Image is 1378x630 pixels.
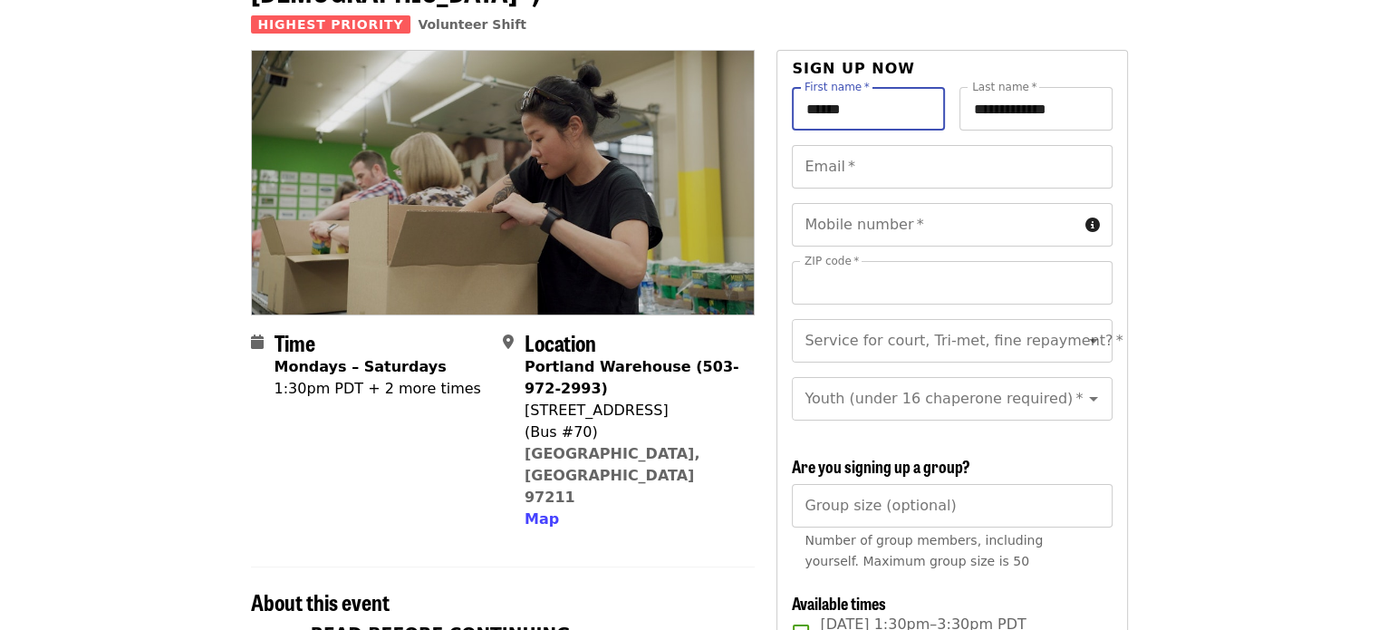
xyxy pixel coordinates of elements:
div: 1:30pm PDT + 2 more times [275,378,481,400]
label: ZIP code [805,256,859,267]
span: Available times [792,591,886,615]
div: [STREET_ADDRESS] [525,400,740,422]
i: circle-info icon [1085,217,1100,234]
a: Volunteer Shift [418,17,526,32]
span: Number of group members, including yourself. Maximum group size is 50 [805,533,1043,568]
span: Time [275,326,315,358]
input: Email [792,145,1112,189]
span: Are you signing up a group? [792,454,970,478]
span: Highest Priority [251,15,411,34]
input: [object Object] [792,484,1112,528]
span: Map [525,510,559,528]
button: Open [1081,386,1106,412]
span: Location [525,326,596,358]
img: July/Aug/Sept - Portland: Repack/Sort (age 8+) organized by Oregon Food Bank [252,51,755,314]
label: First name [805,82,870,92]
i: calendar icon [251,334,264,351]
input: Mobile number [792,203,1077,247]
input: First name [792,87,945,131]
input: Last name [959,87,1113,131]
a: [GEOGRAPHIC_DATA], [GEOGRAPHIC_DATA] 97211 [525,445,700,506]
strong: Portland Warehouse (503-972-2993) [525,358,739,397]
strong: Mondays – Saturdays [275,358,447,375]
span: About this event [251,586,390,617]
button: Map [525,509,559,530]
input: ZIP code [792,261,1112,305]
div: (Bus #70) [525,422,740,443]
span: Sign up now [792,60,915,77]
button: Open [1081,328,1106,354]
label: Last name [972,82,1036,92]
i: map-marker-alt icon [503,334,514,351]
